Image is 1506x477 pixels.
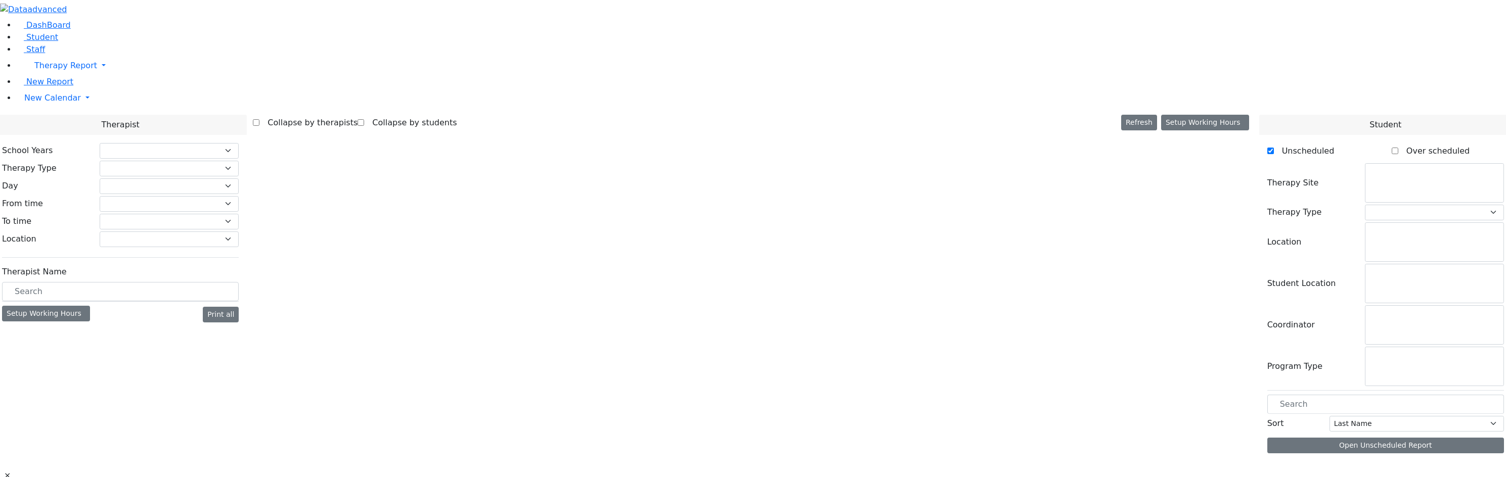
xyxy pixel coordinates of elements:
[1267,236,1302,248] label: Location
[1274,143,1335,159] label: Unscheduled
[259,115,358,131] label: Collapse by therapists
[2,306,90,321] div: Setup Working Hours
[2,198,43,210] label: From time
[26,20,71,30] span: DashBoard
[1267,395,1504,414] input: Search
[2,162,57,174] label: Therapy Type
[26,77,73,86] span: New Report
[16,88,1506,108] a: New Calendar
[16,20,71,30] a: DashBoard
[16,32,58,42] a: Student
[2,266,67,278] label: Therapist Name
[16,44,45,54] a: Staff
[1267,319,1315,331] label: Coordinator
[1267,206,1322,218] label: Therapy Type
[1267,277,1336,290] label: Student Location
[1267,438,1504,453] button: Open Unscheduled Report
[2,215,31,227] label: To time
[101,119,139,131] span: Therapist
[1161,115,1249,130] button: Setup Working Hours
[1267,360,1322,372] label: Program Type
[2,233,36,245] label: Location
[24,93,81,103] span: New Calendar
[16,56,1506,76] a: Therapy Report
[2,145,53,157] label: School Years
[16,77,73,86] a: New Report
[26,32,58,42] span: Student
[203,307,239,322] button: Print all
[34,61,97,70] span: Therapy Report
[2,180,18,192] label: Day
[1369,119,1401,131] span: Student
[1267,177,1319,189] label: Therapy Site
[2,282,239,301] input: Search
[1398,143,1470,159] label: Over scheduled
[26,44,45,54] span: Staff
[1267,417,1284,430] label: Sort
[364,115,457,131] label: Collapse by students
[1121,115,1157,130] button: Refresh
